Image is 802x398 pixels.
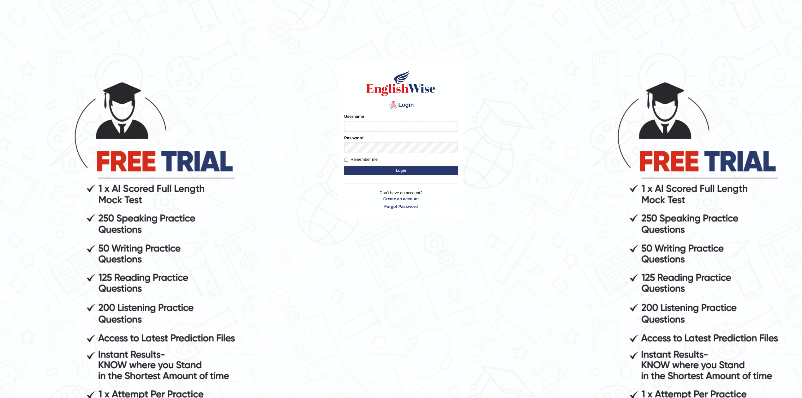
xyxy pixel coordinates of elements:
button: Login [344,166,458,175]
input: Remember me [344,158,348,162]
label: Remember me [344,156,378,163]
a: Forgot Password [344,203,458,209]
p: Don't have an account? [344,190,458,209]
label: Password [344,135,363,141]
img: Logo of English Wise sign in for intelligent practice with AI [365,69,437,97]
a: Create an account [344,196,458,202]
h4: Login [344,100,458,110]
label: Username [344,113,364,119]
